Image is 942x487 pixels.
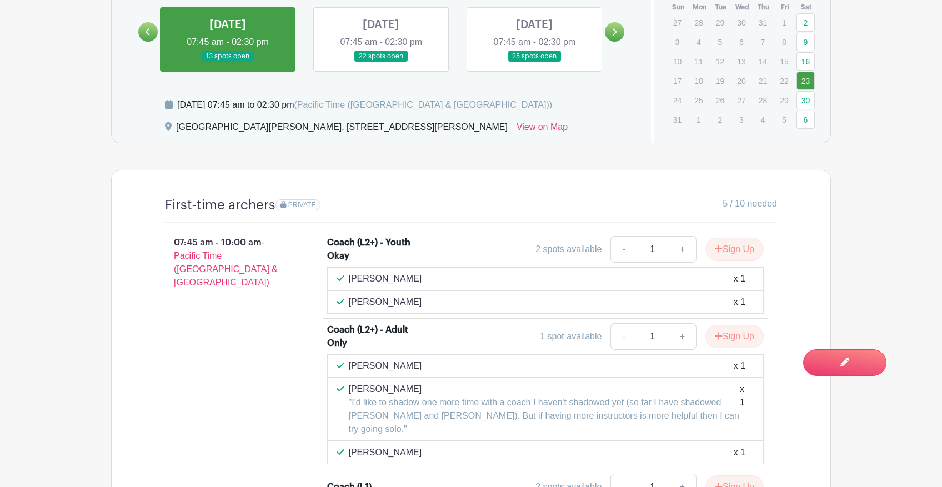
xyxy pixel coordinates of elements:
p: 5 [775,111,793,128]
p: 21 [754,72,772,89]
div: Coach (L2+) - Youth Okay [327,236,423,263]
th: Sun [668,2,689,13]
th: Tue [710,2,732,13]
h4: First-time archers [165,197,275,213]
p: 1 [775,14,793,31]
p: 4 [689,33,708,51]
p: 14 [754,53,772,70]
div: 1 spot available [540,330,602,343]
p: 22 [775,72,793,89]
p: 25 [689,92,708,109]
p: 17 [668,72,687,89]
div: x 1 [734,359,745,373]
button: Sign Up [705,238,764,261]
div: x 1 [740,383,745,436]
a: - [610,323,636,350]
p: 8 [775,33,793,51]
a: + [669,323,697,350]
p: [PERSON_NAME] [349,446,422,459]
p: 15 [775,53,793,70]
span: 5 / 10 needed [723,197,777,210]
span: (Pacific Time ([GEOGRAPHIC_DATA] & [GEOGRAPHIC_DATA])) [294,100,552,109]
p: 18 [689,72,708,89]
th: Fri [774,2,796,13]
th: Wed [731,2,753,13]
p: 24 [668,92,687,109]
th: Sat [796,2,818,13]
p: [PERSON_NAME] [349,359,422,373]
p: 12 [711,53,729,70]
p: 5 [711,33,729,51]
p: 3 [668,33,687,51]
p: 27 [668,14,687,31]
div: [GEOGRAPHIC_DATA][PERSON_NAME], [STREET_ADDRESS][PERSON_NAME] [176,121,508,138]
th: Thu [753,2,775,13]
th: Mon [689,2,710,13]
p: 28 [689,14,708,31]
p: [PERSON_NAME] [349,272,422,285]
button: Sign Up [705,325,764,348]
div: x 1 [734,446,745,459]
a: + [669,236,697,263]
p: "I'd like to shadow one more time with a coach I haven't shadowed yet (so far I have shadowed [PE... [349,396,740,436]
p: 4 [754,111,772,128]
p: 30 [732,14,750,31]
div: Coach (L2+) - Adult Only [327,323,423,350]
p: 29 [775,92,793,109]
p: 31 [754,14,772,31]
a: 23 [796,72,815,90]
p: 1 [689,111,708,128]
p: 29 [711,14,729,31]
p: 3 [732,111,750,128]
p: [PERSON_NAME] [349,295,422,309]
p: 2 [711,111,729,128]
div: x 1 [734,272,745,285]
div: [DATE] 07:45 am to 02:30 pm [177,98,552,112]
div: x 1 [734,295,745,309]
p: 07:45 am - 10:00 am [147,232,309,294]
p: 20 [732,72,750,89]
a: View on Map [517,121,568,138]
p: [PERSON_NAME] [349,383,740,396]
p: 13 [732,53,750,70]
a: 9 [796,33,815,51]
span: PRIVATE [288,201,316,209]
a: - [610,236,636,263]
p: 26 [711,92,729,109]
p: 10 [668,53,687,70]
p: 31 [668,111,687,128]
p: 6 [732,33,750,51]
a: 30 [796,91,815,109]
a: 6 [796,111,815,129]
a: 16 [796,52,815,71]
p: 7 [754,33,772,51]
p: 11 [689,53,708,70]
p: 19 [711,72,729,89]
a: 2 [796,13,815,32]
div: 2 spots available [535,243,602,256]
p: 27 [732,92,750,109]
p: 28 [754,92,772,109]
